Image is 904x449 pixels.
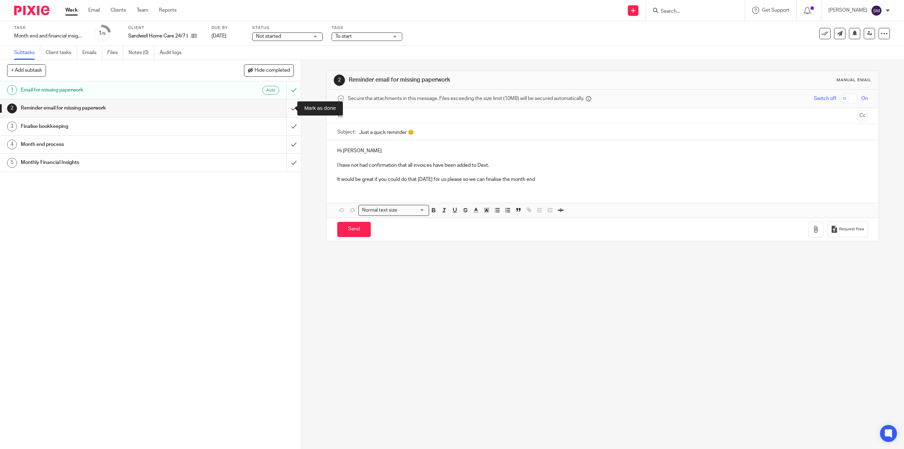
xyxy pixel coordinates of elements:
[7,64,46,76] button: + Add subtask
[160,46,187,60] a: Audit logs
[814,95,836,102] span: Switch off
[262,86,279,95] div: Auto
[102,32,106,36] small: /5
[399,207,425,214] input: Search for option
[21,103,193,113] h1: Reminder email for missing paperwork
[137,7,148,14] a: Team
[14,25,85,31] label: Task
[337,176,868,183] p: It would be great if you could do that [DATE] for us please so we can finalise the month end
[837,77,872,83] div: Manual email
[332,25,402,31] label: Tags
[65,7,78,14] a: Work
[212,34,226,39] span: [DATE]
[21,157,193,168] h1: Monthly Financial Insights
[14,33,85,40] div: Month end and financial insights
[828,7,867,14] p: [PERSON_NAME]
[349,76,618,84] h1: Reminder email for missing paperwork
[88,7,100,14] a: Email
[337,162,868,169] p: I have not had confirmation that all invoices have been added to Dext.
[660,8,724,15] input: Search
[111,7,126,14] a: Clients
[21,85,193,95] h1: Email for missing paperwork
[128,33,188,40] p: Sandwell Home Care 24/7 Ltd
[7,122,17,131] div: 3
[337,147,868,154] p: Hi [PERSON_NAME]
[159,7,177,14] a: Reports
[252,25,323,31] label: Status
[21,139,193,150] h1: Month end process
[46,46,77,60] a: Client tasks
[337,129,356,136] label: Subject:
[212,25,243,31] label: Due by
[7,140,17,149] div: 4
[129,46,154,60] a: Notes (0)
[244,64,294,76] button: Hide completed
[839,226,864,232] span: Request files
[335,34,352,39] span: To start
[82,46,102,60] a: Emails
[857,111,868,121] button: Cc
[255,68,290,73] span: Hide completed
[360,207,399,214] span: Normal text size
[107,46,123,60] a: Files
[337,222,371,237] input: Send
[7,158,17,168] div: 5
[14,6,49,15] img: Pixie
[337,112,345,119] label: To:
[871,5,882,16] img: svg%3E
[827,221,868,237] button: Request files
[21,121,193,132] h1: Finalise bookkeeping
[861,95,868,102] span: On
[256,34,281,39] span: Not started
[348,95,584,102] span: Secure the attachments in this message. Files exceeding the size limit (10MB) will be secured aut...
[99,29,106,37] div: 1
[128,25,203,31] label: Client
[14,46,40,60] a: Subtasks
[762,8,789,13] span: Get Support
[334,75,345,86] div: 2
[7,85,17,95] div: 1
[7,104,17,113] div: 2
[358,205,429,216] div: Search for option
